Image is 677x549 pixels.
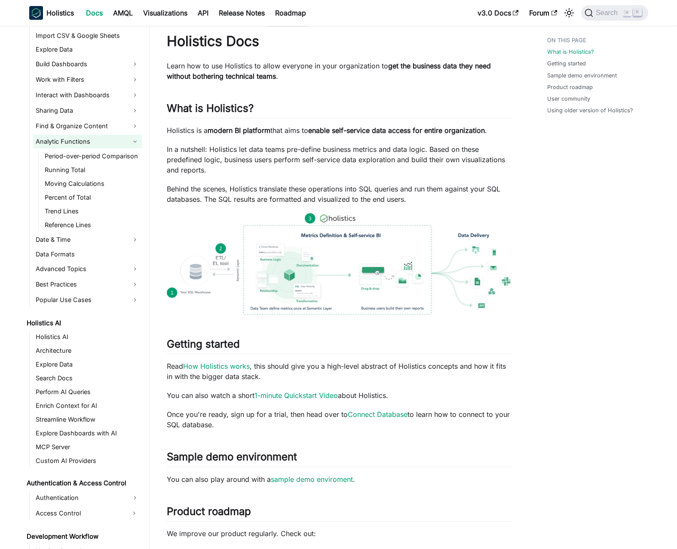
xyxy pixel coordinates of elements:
a: Authentication [33,491,142,505]
a: MCP Server [33,441,142,453]
p: Behind the scenes, Holistics translate these operations into SQL queries and run them against you... [167,184,513,204]
a: Build Dashboards [33,57,142,71]
a: Custom AI Providers [33,455,142,467]
a: v3.0 Docs [472,6,524,20]
p: Once you're ready, sign up for a trial, then head over to to learn how to connect to your SQL dat... [167,409,513,430]
a: Product roadmap [547,83,593,91]
a: Visualizations [138,6,193,20]
a: Interact with Dashboards [33,88,142,102]
a: Perform AI Queries [33,386,142,398]
a: Access Control [33,506,126,520]
a: Connect Database [348,410,407,419]
img: Holistics [29,6,43,20]
a: Analytic Functions [33,135,142,148]
a: Enrich Context for AI [33,400,142,412]
p: We improve our product regularly. Check out: [167,528,513,539]
a: Development Workflow [24,530,142,543]
a: API [193,6,214,20]
kbd: ⌘ [623,9,631,17]
a: Using older version of Holistics? [547,106,633,114]
a: Streamline Workflow [33,413,142,426]
button: Switch between dark and light mode (currently light mode) [562,6,576,20]
nav: Docs sidebar [21,26,150,549]
a: sample demo enviroment [271,475,353,484]
a: Period-over-period Comparison [42,150,142,162]
a: AMQL [108,6,138,20]
h2: Sample demo environment [167,450,513,467]
a: Reference Lines [42,219,142,231]
a: Best Practices [33,278,142,291]
a: Date & Time [33,233,142,247]
a: Moving Calculations [42,178,142,190]
a: Search Docs [33,372,142,384]
a: Authentication & Access Control [24,477,142,489]
p: Read , this should give you a high-level abstract of Holistics concepts and how it fits in with t... [167,361,513,382]
a: User community [547,95,590,103]
a: Holistics AI [24,317,142,329]
b: Holistics [46,8,74,18]
button: Search (Command+K) [581,5,648,21]
a: Sharing Data [33,104,142,117]
p: You can also play around with a . [167,474,513,484]
a: Roadmap [270,6,311,20]
a: Explore Data [33,43,142,56]
a: Explore Data [33,358,142,370]
a: Running Total [42,164,142,176]
a: Getting started [547,59,586,68]
a: What is Holistics? [547,48,594,56]
a: Release Notes [214,6,270,20]
strong: enable self-service data access for entire organization [308,126,485,135]
p: Holistics is a that aims to . [167,125,513,136]
p: Learn how to use Holistics to allow everyone in your organization to . [167,61,513,81]
a: Forum [524,6,562,20]
a: Find & Organize Content [33,119,142,133]
a: Data Formats [33,248,142,260]
h1: Holistics Docs [167,33,513,50]
a: Sample demo environment [547,71,617,80]
a: 1-minute Quickstart Video [254,391,338,400]
h2: Getting started [167,338,513,354]
a: Architecture [33,345,142,357]
p: In a nutshell: Holistics let data teams pre-define business metrics and data logic. Based on thes... [167,144,513,175]
a: Percent of Total [42,191,142,204]
a: HolisticsHolistics [29,6,74,20]
p: You can also watch a short about Holistics. [167,390,513,401]
a: Holistics AI [33,331,142,343]
a: Import CSV & Google Sheets [33,30,142,42]
a: Trend Lines [42,205,142,217]
kbd: K [633,9,642,16]
a: Popular Use Cases [33,293,142,307]
a: Docs [81,6,108,20]
a: How Holistics works [183,362,250,370]
button: Expand sidebar category 'Access Control' [126,506,142,520]
a: Work with Filters [33,73,142,86]
h2: Product roadmap [167,505,513,521]
h2: What is Holistics? [167,102,513,118]
span: Search [593,9,623,17]
img: How Holistics fits in your Data Stack [167,213,513,315]
a: Advanced Topics [33,262,142,276]
a: Explore Dashboards with AI [33,427,142,439]
strong: modern BI platform [208,126,270,135]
